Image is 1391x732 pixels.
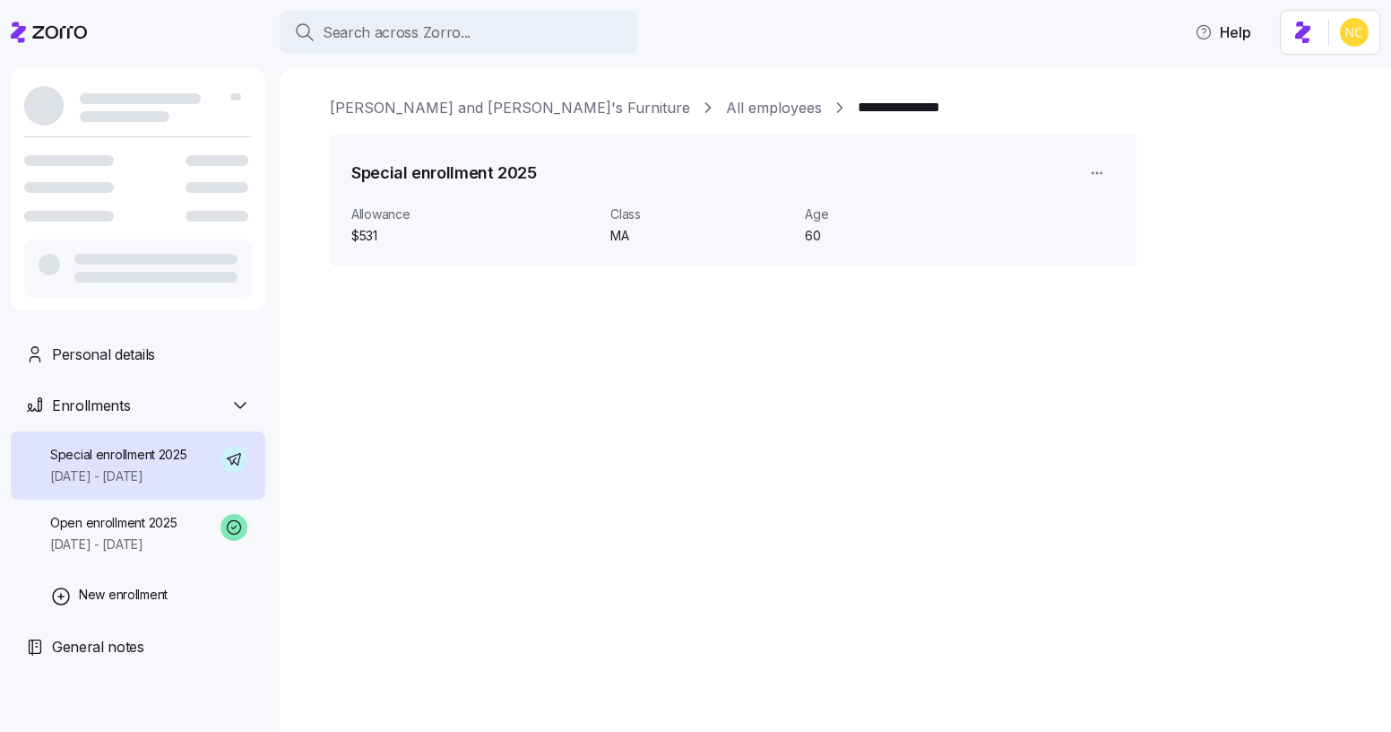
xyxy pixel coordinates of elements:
span: Personal details [52,344,155,366]
span: $531 [351,227,596,245]
span: Allowance [351,205,596,223]
span: General notes [52,636,144,658]
span: Enrollments [52,395,130,417]
span: Class [610,205,791,223]
span: Age [805,205,985,223]
span: Help [1195,22,1251,43]
span: New enrollment [79,586,168,604]
span: 60 [805,227,985,245]
a: All employees [726,97,822,119]
a: [PERSON_NAME] and [PERSON_NAME]'s Furniture [330,97,690,119]
span: Open enrollment 2025 [50,514,177,532]
span: Special enrollment 2025 [50,446,187,464]
span: Search across Zorro... [323,22,471,44]
h1: Special enrollment 2025 [351,161,537,184]
img: e03b911e832a6112bf72643c5874f8d8 [1340,18,1369,47]
span: [DATE] - [DATE] [50,536,177,553]
span: MA [610,227,791,245]
button: Help [1180,14,1266,50]
button: Search across Zorro... [280,11,638,54]
span: [DATE] - [DATE] [50,467,187,485]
